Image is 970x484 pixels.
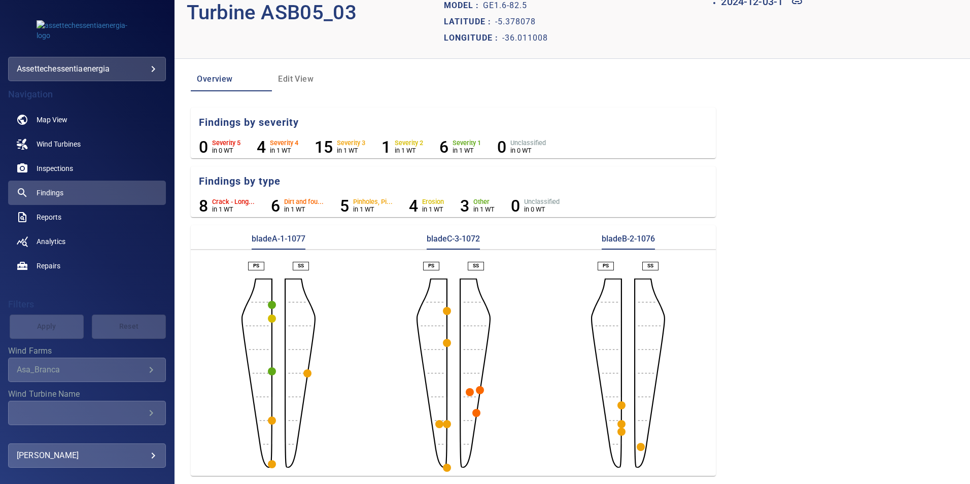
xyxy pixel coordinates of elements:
p: in 0 WT [524,205,560,213]
div: assettechessentiaenergia [17,61,157,77]
div: Wind Turbine Name [8,401,166,425]
h6: 0 [497,137,506,157]
div: Wind Farms [8,358,166,382]
span: Map View [37,115,67,125]
label: Wind Turbine Name [8,390,166,398]
span: Repairs [37,261,60,271]
p: in 1 WT [473,205,495,213]
h6: Severity 4 [270,140,298,147]
h6: Unclassified [510,140,546,147]
li: Pinholes, Pitting, Chips [340,196,393,216]
li: Severity 5 [199,137,240,157]
p: in 1 WT [453,147,481,154]
p: in 1 WT [395,147,423,154]
li: Severity Unclassified [497,137,546,157]
h5: Findings by type [199,175,716,188]
h6: Dirt and fou... [284,198,324,205]
h6: 4 [257,137,266,157]
li: Other [460,196,495,216]
span: Wind Turbines [37,139,81,149]
p: in 1 WT [212,205,255,213]
p: Latitude : [444,16,495,28]
span: Analytics [37,236,65,247]
a: map noActive [8,108,166,132]
h4: Filters [8,299,166,309]
p: in 1 WT [422,205,444,213]
div: [PERSON_NAME] [17,447,157,464]
p: PS [253,262,259,269]
label: Wind Farms [8,347,166,355]
p: Longitude : [444,32,502,44]
h6: 0 [511,196,520,216]
p: bladeB-2-1076 [602,233,655,250]
li: Dirt and fouling [271,196,324,216]
p: in 1 WT [284,205,324,213]
a: reports noActive [8,205,166,229]
h6: Crack - Long... [212,198,255,205]
p: bladeC-3-1072 [427,233,480,250]
li: Erosion [409,196,444,216]
img: assettechessentiaenergia-logo [37,20,138,41]
h6: 0 [199,137,208,157]
li: Crack - Longitudinal [199,196,255,216]
p: in 1 WT [337,147,365,154]
p: SS [647,262,653,269]
span: Edit View [278,72,347,86]
p: in 1 WT [353,205,393,213]
p: in 0 WT [510,147,546,154]
a: repairs noActive [8,254,166,278]
div: Asa_Branca [17,365,145,374]
h6: Severity 5 [212,140,240,147]
h6: Unclassified [524,198,560,205]
h6: 3 [460,196,469,216]
p: bladeA-1-1077 [252,233,305,250]
p: -5.378078 [495,16,536,28]
li: Severity 3 [315,137,365,157]
p: -36.011008 [502,32,548,44]
a: windturbines noActive [8,132,166,156]
span: Reports [37,212,61,222]
h6: 6 [271,196,280,216]
h6: 4 [409,196,418,216]
h6: 6 [439,137,448,157]
p: PS [603,262,609,269]
h6: Severity 2 [395,140,423,147]
p: SS [473,262,479,269]
p: in 0 WT [212,147,240,154]
p: SS [298,262,304,269]
div: assettechessentiaenergia [8,57,166,81]
span: Overview [197,72,266,86]
h5: Findings by severity [199,116,716,129]
h6: Severity 3 [337,140,365,147]
span: Inspections [37,163,73,174]
h6: 8 [199,196,208,216]
li: Severity 4 [257,137,298,157]
h6: Erosion [422,198,444,205]
li: Severity 1 [439,137,481,157]
a: inspections noActive [8,156,166,181]
h6: Severity 1 [453,140,481,147]
li: Unclassified [511,196,560,216]
p: in 1 WT [270,147,298,154]
span: Findings [37,188,63,198]
h4: Navigation [8,89,166,99]
p: PS [428,262,434,269]
h6: Pinholes, Pi... [353,198,393,205]
li: Severity 2 [382,137,423,157]
h6: Other [473,198,495,205]
h6: 15 [315,137,333,157]
a: findings active [8,181,166,205]
h6: 5 [340,196,349,216]
h6: 1 [382,137,391,157]
a: analytics noActive [8,229,166,254]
